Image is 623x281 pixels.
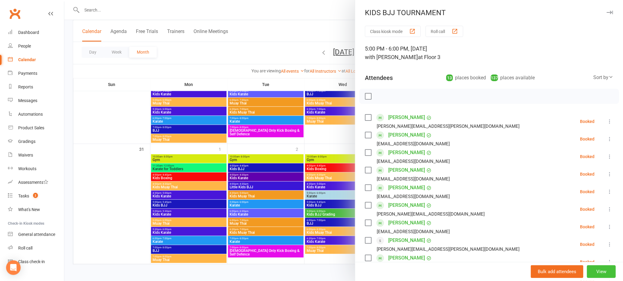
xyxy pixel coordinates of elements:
[18,246,32,250] div: Roll call
[580,242,594,246] div: Booked
[377,228,450,236] div: [EMAIL_ADDRESS][DOMAIN_NAME]
[18,112,43,117] div: Automations
[6,260,21,275] div: Open Intercom Messenger
[8,53,64,67] a: Calendar
[593,74,613,81] div: Sort by
[377,175,450,183] div: [EMAIL_ADDRESS][DOMAIN_NAME]
[365,74,393,82] div: Attendees
[580,119,594,124] div: Booked
[18,98,37,103] div: Messages
[355,8,623,17] div: KIDS BJJ TOURNAMENT
[580,190,594,194] div: Booked
[18,180,48,185] div: Assessments
[580,207,594,211] div: Booked
[18,139,35,144] div: Gradings
[8,67,64,80] a: Payments
[388,218,425,228] a: [PERSON_NAME]
[388,253,425,263] a: [PERSON_NAME]
[7,6,22,21] a: Clubworx
[18,71,37,76] div: Payments
[388,130,425,140] a: [PERSON_NAME]
[377,210,485,218] div: [PERSON_NAME][EMAIL_ADDRESS][DOMAIN_NAME]
[580,154,594,159] div: Booked
[377,122,520,130] div: [PERSON_NAME][EMAIL_ADDRESS][PERSON_NAME][DOMAIN_NAME]
[377,157,450,165] div: [EMAIL_ADDRESS][DOMAIN_NAME]
[491,74,535,82] div: places available
[18,153,33,157] div: Waivers
[18,44,31,48] div: People
[18,193,29,198] div: Tasks
[531,265,583,278] button: Bulk add attendees
[8,135,64,148] a: Gradings
[8,241,64,255] a: Roll call
[8,121,64,135] a: Product Sales
[491,74,498,81] div: 137
[33,193,38,198] span: 2
[8,107,64,121] a: Automations
[580,172,594,176] div: Booked
[8,26,64,39] a: Dashboard
[18,125,44,130] div: Product Sales
[388,183,425,193] a: [PERSON_NAME]
[388,165,425,175] a: [PERSON_NAME]
[446,74,453,81] div: 13
[18,259,45,264] div: Class check-in
[388,113,425,122] a: [PERSON_NAME]
[446,74,486,82] div: places booked
[8,148,64,162] a: Waivers
[8,162,64,176] a: Workouts
[365,54,418,60] span: with [PERSON_NAME]
[377,193,450,200] div: [EMAIL_ADDRESS][DOMAIN_NAME]
[365,26,421,37] button: Class kiosk mode
[8,176,64,189] a: Assessments
[8,80,64,94] a: Reports
[365,45,613,61] div: 5:00 PM - 6:00 PM, [DATE]
[377,245,520,253] div: [PERSON_NAME][EMAIL_ADDRESS][PERSON_NAME][DOMAIN_NAME]
[388,200,425,210] a: [PERSON_NAME]
[18,166,36,171] div: Workouts
[8,189,64,203] a: Tasks 2
[18,84,33,89] div: Reports
[580,260,594,264] div: Booked
[18,232,55,237] div: General attendance
[8,228,64,241] a: General attendance kiosk mode
[388,148,425,157] a: [PERSON_NAME]
[580,225,594,229] div: Booked
[18,57,36,62] div: Calendar
[388,236,425,245] a: [PERSON_NAME]
[8,39,64,53] a: People
[8,94,64,107] a: Messages
[8,203,64,217] a: What's New
[418,54,440,60] span: at Floor 3
[18,207,40,212] div: What's New
[18,30,39,35] div: Dashboard
[426,26,463,37] button: Roll call
[8,255,64,269] a: Class kiosk mode
[587,265,616,278] button: View
[580,137,594,141] div: Booked
[377,140,450,148] div: [EMAIL_ADDRESS][DOMAIN_NAME]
